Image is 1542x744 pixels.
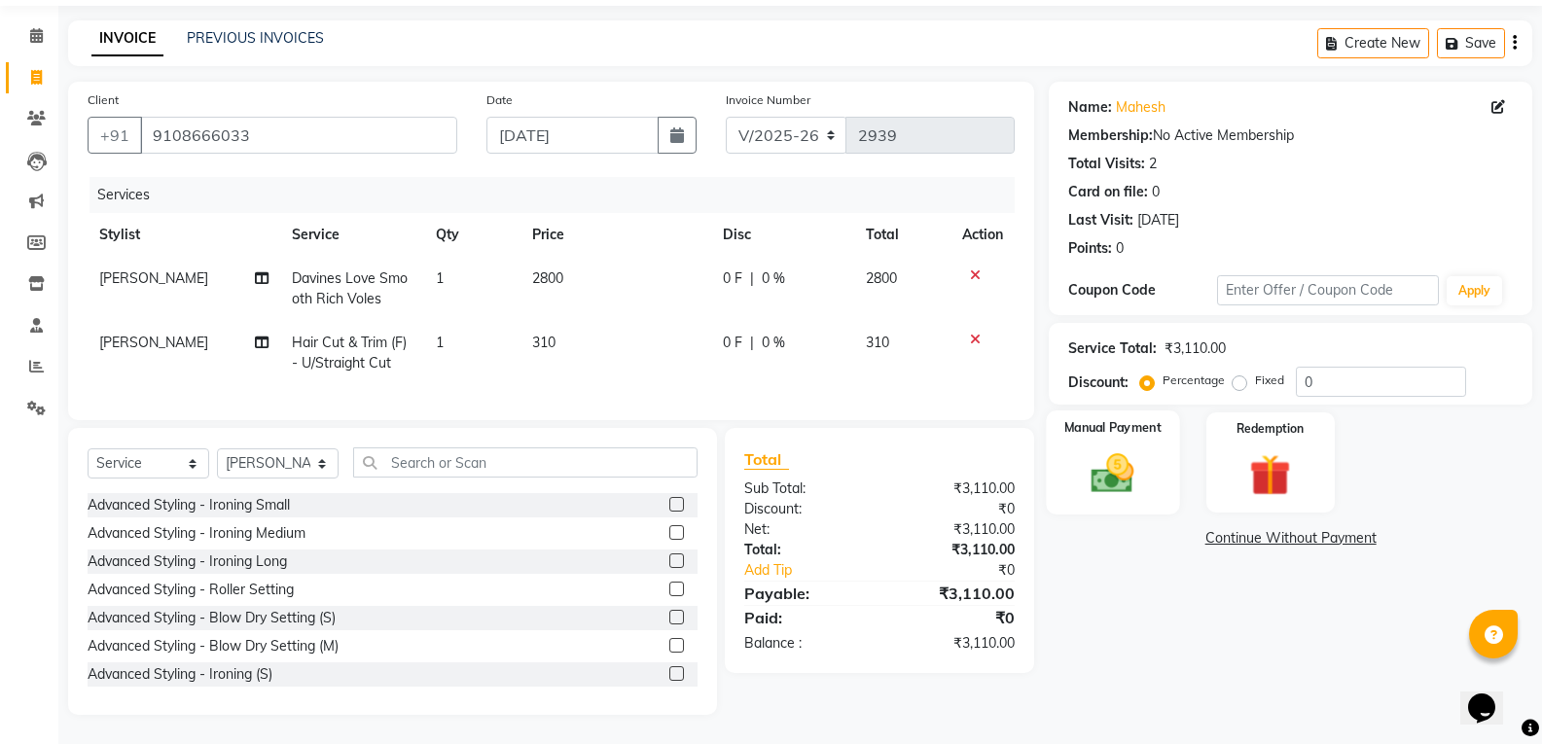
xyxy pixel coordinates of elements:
[723,333,742,353] span: 0 F
[140,117,457,154] input: Search by Name/Mobile/Email/Code
[1078,448,1147,498] img: _cash.svg
[1163,372,1225,389] label: Percentage
[1237,420,1304,438] label: Redemption
[88,117,142,154] button: +91
[1068,372,1129,393] div: Discount:
[730,606,879,629] div: Paid:
[1447,276,1502,305] button: Apply
[436,269,444,287] span: 1
[1068,338,1157,359] div: Service Total:
[730,633,879,654] div: Balance :
[1068,238,1112,259] div: Points:
[730,540,879,560] div: Total:
[88,495,290,515] div: Advanced Styling - Ironing Small
[879,540,1029,560] div: ₹3,110.00
[424,213,520,257] th: Qty
[1068,97,1112,118] div: Name:
[723,268,742,289] span: 0 F
[854,213,950,257] th: Total
[532,269,563,287] span: 2800
[730,499,879,519] div: Discount:
[879,633,1029,654] div: ₹3,110.00
[292,269,408,307] span: Davines Love Smooth Rich Voles
[730,519,879,540] div: Net:
[99,334,208,351] span: [PERSON_NAME]
[762,268,785,289] span: 0 %
[730,478,879,499] div: Sub Total:
[532,334,556,351] span: 310
[879,582,1029,605] div: ₹3,110.00
[730,582,879,605] div: Payable:
[711,213,855,257] th: Disc
[750,333,754,353] span: |
[1237,449,1304,501] img: _gift.svg
[750,268,754,289] span: |
[520,213,711,257] th: Price
[99,269,208,287] span: [PERSON_NAME]
[88,551,287,572] div: Advanced Styling - Ironing Long
[726,91,810,109] label: Invoice Number
[353,447,698,478] input: Search or Scan
[1116,97,1165,118] a: Mahesh
[1068,182,1148,202] div: Card on file:
[879,478,1029,499] div: ₹3,110.00
[90,177,1029,213] div: Services
[88,91,119,109] label: Client
[1149,154,1157,174] div: 2
[866,269,897,287] span: 2800
[1064,418,1162,437] label: Manual Payment
[292,334,407,372] span: Hair Cut & Trim (F) - U/Straight Cut
[1460,666,1523,725] iframe: chat widget
[1116,238,1124,259] div: 0
[1217,275,1439,305] input: Enter Offer / Coupon Code
[88,664,272,685] div: Advanced Styling - Ironing (S)
[187,29,324,47] a: PREVIOUS INVOICES
[91,21,163,56] a: INVOICE
[1068,125,1153,146] div: Membership:
[88,608,336,628] div: Advanced Styling - Blow Dry Setting (S)
[762,333,785,353] span: 0 %
[1068,280,1216,301] div: Coupon Code
[1437,28,1505,58] button: Save
[1068,154,1145,174] div: Total Visits:
[88,213,280,257] th: Stylist
[1317,28,1429,58] button: Create New
[1152,182,1160,202] div: 0
[1068,125,1513,146] div: No Active Membership
[866,334,889,351] span: 310
[950,213,1015,257] th: Action
[1053,528,1528,549] a: Continue Without Payment
[1137,210,1179,230] div: [DATE]
[1255,372,1284,389] label: Fixed
[1068,210,1133,230] div: Last Visit:
[1165,338,1226,359] div: ₹3,110.00
[280,213,424,257] th: Service
[879,499,1029,519] div: ₹0
[88,580,294,600] div: Advanced Styling - Roller Setting
[436,334,444,351] span: 1
[486,91,513,109] label: Date
[88,523,305,544] div: Advanced Styling - Ironing Medium
[905,560,1029,581] div: ₹0
[879,606,1029,629] div: ₹0
[730,560,905,581] a: Add Tip
[879,519,1029,540] div: ₹3,110.00
[88,636,339,656] div: Advanced Styling - Blow Dry Setting (M)
[744,449,789,470] span: Total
